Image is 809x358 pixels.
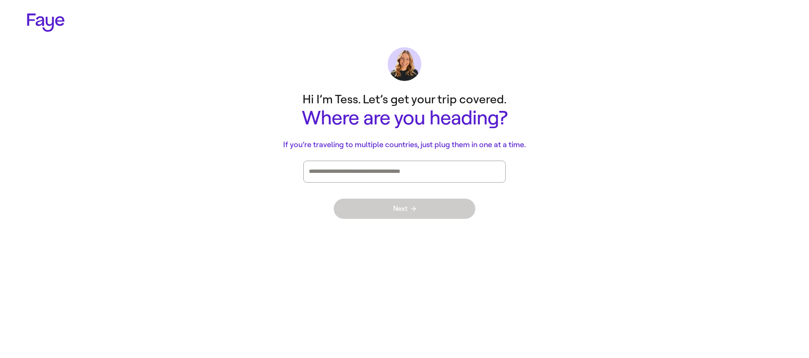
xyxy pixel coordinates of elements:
span: Next [393,205,416,212]
p: If you’re traveling to multiple countries, just plug them in one at a time. [236,139,573,151]
p: Hi I’m Tess. Let’s get your trip covered. [236,91,573,108]
div: Press enter after you type each destination [309,161,500,182]
button: Next [334,199,475,219]
h1: Where are you heading? [236,108,573,129]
